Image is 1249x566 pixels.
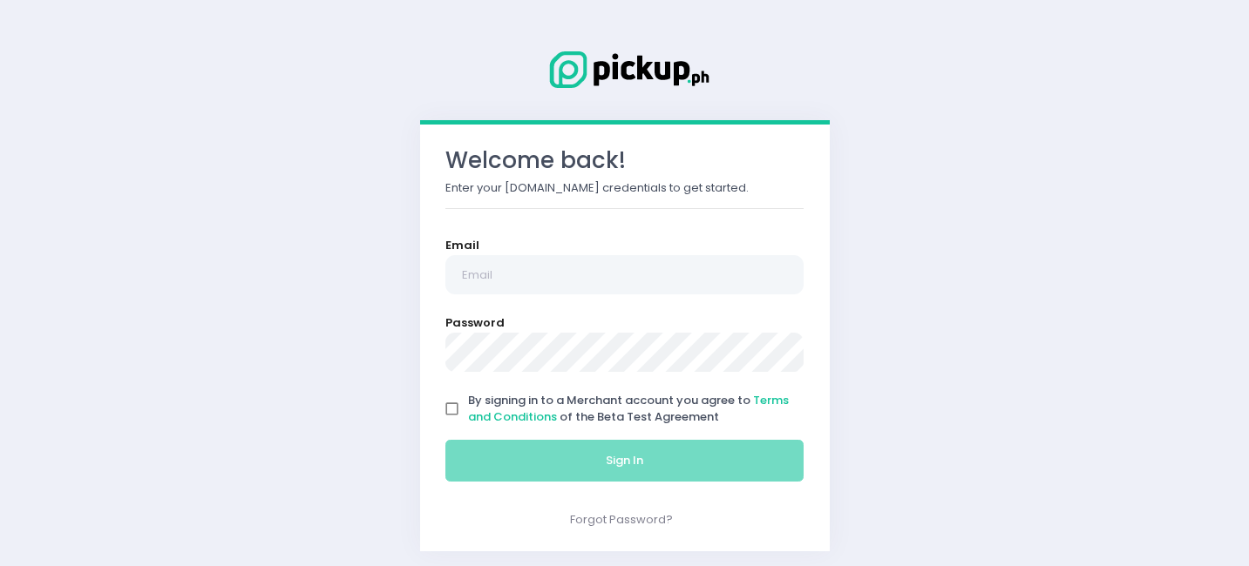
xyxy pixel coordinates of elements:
[606,452,643,468] span: Sign In
[468,392,789,426] a: Terms and Conditions
[468,392,789,426] span: By signing in to a Merchant account you agree to of the Beta Test Agreement
[445,237,479,254] label: Email
[445,179,804,197] p: Enter your [DOMAIN_NAME] credentials to get started.
[445,314,505,332] label: Password
[538,48,712,91] img: Logo
[445,255,804,295] input: Email
[570,511,673,528] a: Forgot Password?
[445,147,804,174] h3: Welcome back!
[445,440,804,482] button: Sign In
